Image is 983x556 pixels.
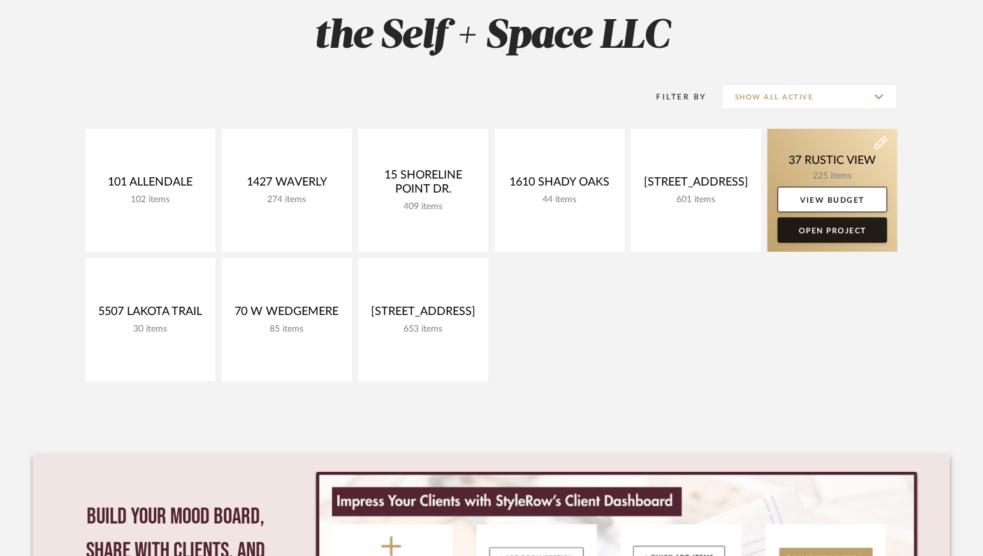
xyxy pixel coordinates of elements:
[232,194,342,205] div: 274 items
[96,324,205,335] div: 30 items
[641,194,751,205] div: 601 items
[96,175,205,194] div: 101 ALLENDALE
[505,175,615,194] div: 1610 SHADY OAKS
[232,324,342,335] div: 85 items
[368,305,478,324] div: [STREET_ADDRESS]
[96,305,205,324] div: 5507 LAKOTA TRAIL
[96,194,205,205] div: 102 items
[641,175,751,194] div: [STREET_ADDRESS]
[778,187,887,212] a: View Budget
[232,175,342,194] div: 1427 WAVERLY
[33,13,950,61] h2: the Self + Space LLC
[505,194,615,205] div: 44 items
[778,217,887,243] a: Open Project
[640,91,707,103] div: Filter By
[368,168,478,201] div: 15 SHORELINE POINT DR.
[368,324,478,335] div: 653 items
[232,305,342,324] div: 70 W WEDGEMERE
[368,201,478,212] div: 409 items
